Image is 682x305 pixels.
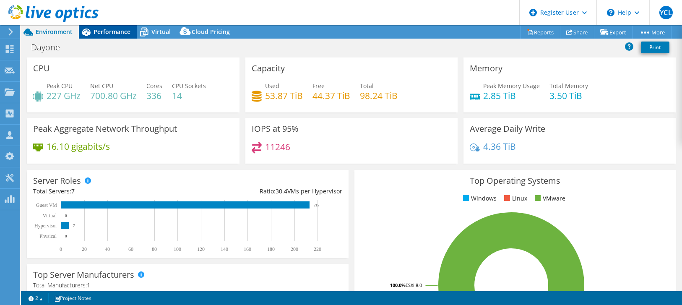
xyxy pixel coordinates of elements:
[146,91,162,100] h4: 336
[94,28,130,36] span: Performance
[314,246,321,252] text: 220
[47,142,110,151] h4: 16.10 gigabits/s
[361,176,670,185] h3: Top Operating Systems
[36,202,57,208] text: Guest VM
[502,194,527,203] li: Linux
[291,246,298,252] text: 200
[60,246,62,252] text: 0
[23,293,49,303] a: 2
[33,281,342,290] h4: Total Manufacturers:
[82,246,87,252] text: 20
[470,124,545,133] h3: Average Daily Write
[146,82,162,90] span: Cores
[252,64,285,73] h3: Capacity
[406,282,422,288] tspan: ESXi 8.0
[172,91,206,100] h4: 14
[33,270,134,279] h3: Top Server Manufacturers
[607,9,614,16] svg: \n
[71,187,75,195] span: 7
[73,224,75,228] text: 7
[152,246,157,252] text: 80
[594,26,633,39] a: Export
[252,124,299,133] h3: IOPS at 95%
[520,26,560,39] a: Reports
[221,246,228,252] text: 140
[549,91,588,100] h4: 3.50 TiB
[105,246,110,252] text: 40
[265,142,290,151] h4: 11246
[483,142,516,151] h4: 4.36 TiB
[90,91,137,100] h4: 700.80 GHz
[265,91,303,100] h4: 53.87 TiB
[314,203,320,207] text: 213
[39,233,57,239] text: Physical
[360,91,398,100] h4: 98.24 TiB
[276,187,287,195] span: 30.4
[390,282,406,288] tspan: 100.0%
[90,82,113,90] span: Net CPU
[33,176,81,185] h3: Server Roles
[244,246,251,252] text: 160
[470,64,502,73] h3: Memory
[483,82,540,90] span: Peak Memory Usage
[65,234,67,238] text: 0
[312,91,350,100] h4: 44.37 TiB
[267,246,275,252] text: 180
[33,64,50,73] h3: CPU
[43,213,57,219] text: Virtual
[33,187,187,196] div: Total Servers:
[34,223,57,229] text: Hypervisor
[151,28,171,36] span: Virtual
[312,82,325,90] span: Free
[36,28,73,36] span: Environment
[172,82,206,90] span: CPU Sockets
[360,82,374,90] span: Total
[27,43,73,52] h1: Dayone
[461,194,497,203] li: Windows
[128,246,133,252] text: 60
[633,26,672,39] a: More
[197,246,205,252] text: 120
[187,187,342,196] div: Ratio: VMs per Hypervisor
[192,28,230,36] span: Cloud Pricing
[47,82,73,90] span: Peak CPU
[47,91,81,100] h4: 227 GHz
[560,26,594,39] a: Share
[48,293,97,303] a: Project Notes
[87,281,90,289] span: 1
[265,82,279,90] span: Used
[174,246,181,252] text: 100
[533,194,565,203] li: VMware
[659,6,673,19] span: YCL
[65,214,67,218] text: 0
[33,124,177,133] h3: Peak Aggregate Network Throughput
[483,91,540,100] h4: 2.85 TiB
[641,42,669,53] a: Print
[549,82,588,90] span: Total Memory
